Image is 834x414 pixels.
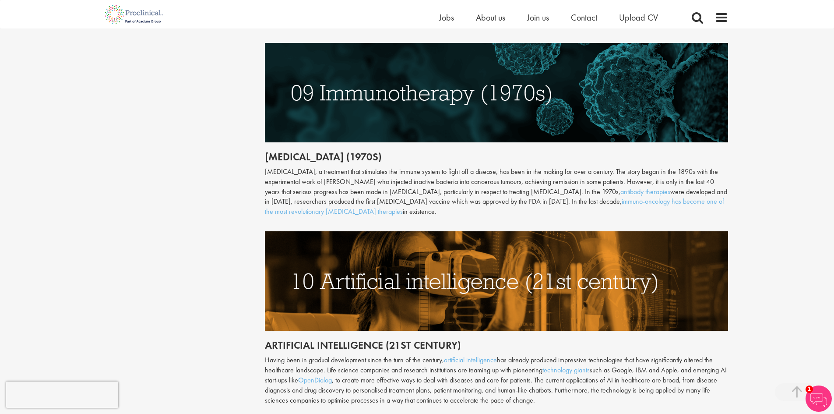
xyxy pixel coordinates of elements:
[444,355,497,364] a: artificial intelligence
[439,12,454,23] a: Jobs
[298,375,332,385] a: OpenDialog
[476,12,505,23] a: About us
[265,167,728,217] div: [MEDICAL_DATA], a treatment that stimulates the immune system to fight off a disease, has been in...
[265,231,728,331] img: Artificial Intelligence (21st century)
[527,12,549,23] a: Join us
[806,386,813,393] span: 1
[620,187,670,196] a: antibody therapies
[571,12,597,23] a: Contact
[265,355,728,405] p: Having been in gradual development since the turn of the century, has already produced impressive...
[542,365,590,375] a: technology giants
[806,386,832,412] img: Chatbot
[6,382,118,408] iframe: reCAPTCHA
[265,340,728,351] h2: Artificial intelligence (21st century)
[265,197,724,216] a: immuno-oncology has become one of the most revolutionary [MEDICAL_DATA] therapies
[619,12,658,23] a: Upload CV
[265,151,728,163] h2: [MEDICAL_DATA] (1970s)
